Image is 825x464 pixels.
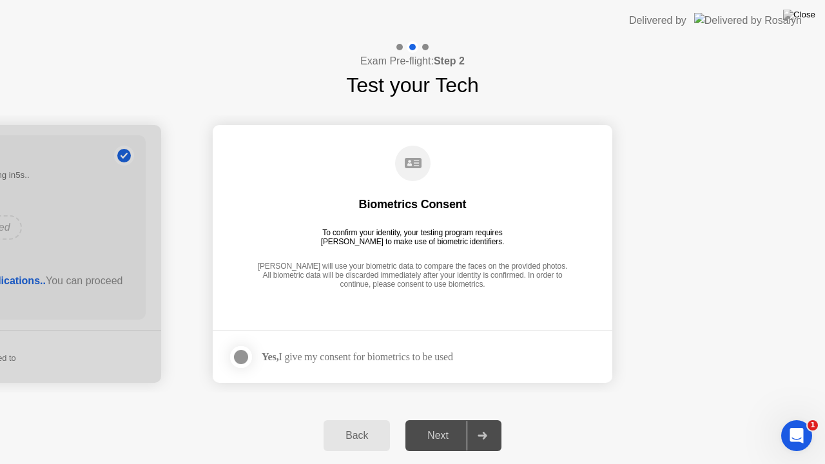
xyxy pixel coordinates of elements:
div: Back [327,430,386,441]
button: Back [324,420,390,451]
strong: Yes, [262,351,278,362]
div: Biometrics Consent [359,197,467,212]
div: [PERSON_NAME] will use your biometric data to compare the faces on the provided photos. All biome... [254,262,571,291]
img: Close [783,10,815,20]
b: Step 2 [434,55,465,66]
button: Next [405,420,501,451]
img: Delivered by Rosalyn [694,13,802,28]
div: Delivered by [629,13,686,28]
span: 1 [808,420,818,430]
h1: Test your Tech [346,70,479,101]
div: I give my consent for biometrics to be used [262,351,453,363]
div: To confirm your identity, your testing program requires [PERSON_NAME] to make use of biometric id... [316,228,510,246]
h4: Exam Pre-flight: [360,53,465,69]
div: Next [409,430,467,441]
iframe: Intercom live chat [781,420,812,451]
